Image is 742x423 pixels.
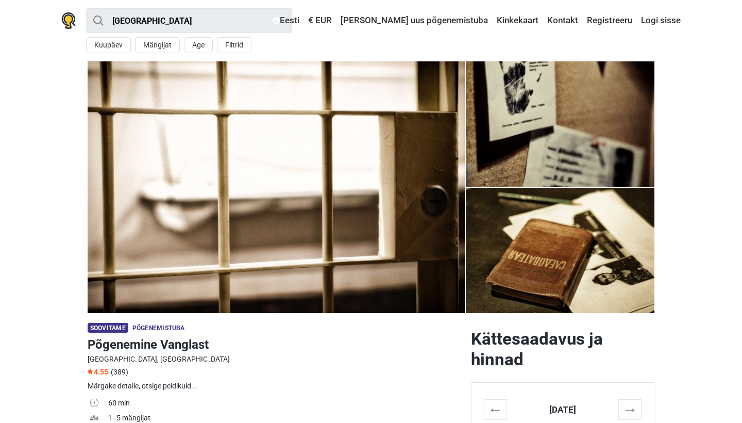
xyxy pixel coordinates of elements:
span: Põgenemistuba [132,324,185,332]
div: [GEOGRAPHIC_DATA], [GEOGRAPHIC_DATA] [88,354,463,365]
button: Mängijat [135,37,180,53]
h1: Põgenemine Vanglast [88,335,463,354]
button: Age [184,37,213,53]
a: Kinkekaart [494,11,541,30]
th: ← [484,399,507,419]
a: € EUR [306,11,334,30]
a: Eesti [270,11,302,30]
button: Filtrid [217,37,251,53]
a: Põgenemine Vanglast photo 10 [88,61,465,313]
img: Star [88,369,93,374]
span: 4.55 [88,368,108,376]
img: Põgenemine Vanglast photo 11 [88,61,465,313]
div: Märgake detaile, otsige peidikuid... [88,381,463,392]
button: Kuupäev [86,37,131,53]
td: 60 min [108,397,463,412]
span: Soovitame [88,323,128,333]
h2: Kättesaadavus ja hinnad [471,329,654,370]
img: Põgenemine Vanglast photo 5 [466,188,654,313]
a: Registreeru [584,11,635,30]
a: Põgenemine Vanglast photo 4 [466,188,654,313]
span: (389) [111,368,128,376]
img: Eesti [273,17,280,24]
img: Nowescape logo [61,12,76,29]
img: Põgenemine Vanglast photo 4 [466,61,654,187]
th: [DATE] [507,399,619,419]
input: proovi “Tallinn” [86,8,292,33]
a: Kontakt [545,11,581,30]
a: Logi sisse [638,11,681,30]
a: [PERSON_NAME] uus põgenemistuba [338,11,491,30]
th: → [619,399,642,419]
a: Põgenemine Vanglast photo 3 [466,61,654,187]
